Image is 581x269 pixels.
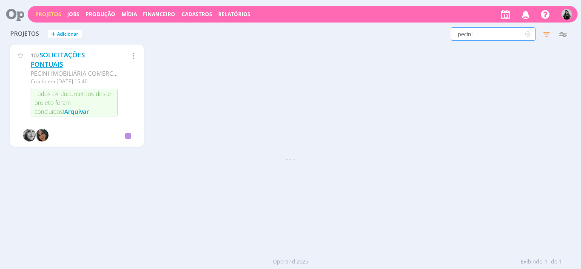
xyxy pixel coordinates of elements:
[119,11,140,18] button: Mídia
[51,30,55,39] span: +
[559,258,562,266] span: 1
[179,11,215,18] button: Cadastros
[143,11,175,18] a: Financeiro
[218,11,251,18] a: Relatórios
[65,11,82,18] button: Jobs
[64,108,89,116] span: Arquivar
[35,11,61,18] a: Projetos
[31,78,118,85] div: Criado em [DATE] 15:40
[31,51,40,59] span: 102
[10,30,39,37] span: Projetos
[216,11,253,18] button: Relatórios
[31,51,85,69] a: SOLICITAÇÕES PONTUAIS
[451,27,535,41] input: Busca
[122,11,137,18] a: Mídia
[34,90,111,116] span: Todos os documentos deste projeto foram concluídos!
[48,30,82,39] button: +Adicionar
[36,129,48,142] img: N
[33,11,64,18] button: Projetos
[85,11,115,18] a: Produção
[521,258,543,266] span: Exibindo
[544,258,547,266] span: 1
[23,129,36,142] img: J
[57,31,78,37] span: Adicionar
[6,154,575,163] div: - - -
[83,11,118,18] button: Produção
[182,11,212,18] span: Cadastros
[31,69,194,77] span: PECINI IMOBILIÁRIA COMERCIALIZAÇÃO DE IMÓVEIS LTDA
[561,9,572,20] img: V
[561,7,572,22] button: V
[140,11,178,18] button: Financeiro
[67,11,80,18] a: Jobs
[551,258,557,266] span: de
